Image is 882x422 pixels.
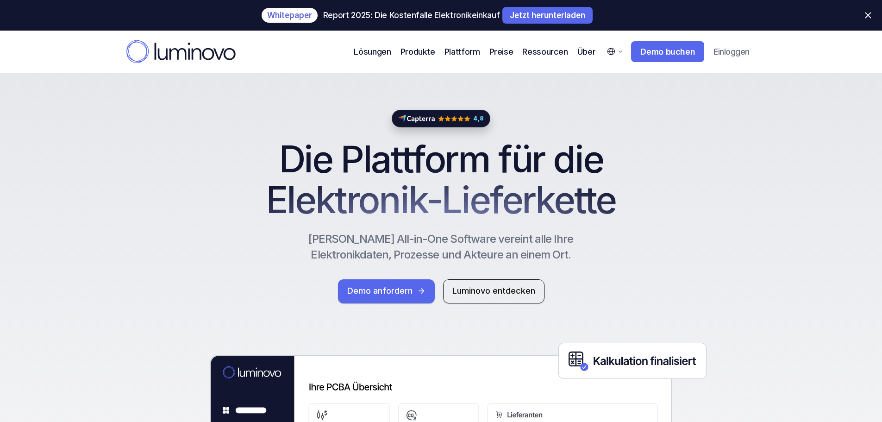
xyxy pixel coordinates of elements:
[510,12,585,19] p: Jetzt herunterladen
[444,45,480,58] p: Plattform
[713,47,749,57] p: Einloggen
[302,231,580,262] p: [PERSON_NAME] All-in-One Software vereint alle Ihre Elektronikdaten, Prozesse und Akteure an eine...
[631,41,704,63] a: Demo buchen
[347,286,413,296] p: Demo anfordern
[354,45,391,58] p: Lösungen
[452,286,535,296] p: Luminovo entdecken
[473,116,484,121] p: 4,8
[522,45,568,58] p: Ressourcen
[392,110,490,128] a: Capterra 4,8
[261,139,622,220] span: Die Plattform für die Elektronik-Lieferkette
[400,45,435,58] p: Produkte
[323,11,500,20] p: Report 2025: Die Kostenfalle Elektronikeinkauf
[502,7,593,24] a: Jetzt herunterladen
[338,279,435,303] a: Demo anfordern
[267,12,312,19] p: Whitepaper
[443,279,544,303] a: Luminovo entdecken
[707,42,756,62] a: Einloggen
[577,45,596,58] p: Über
[558,342,707,380] img: Kalkulation abgeschlossen
[398,114,435,123] img: Capterra
[640,47,695,57] p: Demo buchen
[489,45,513,58] a: Preise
